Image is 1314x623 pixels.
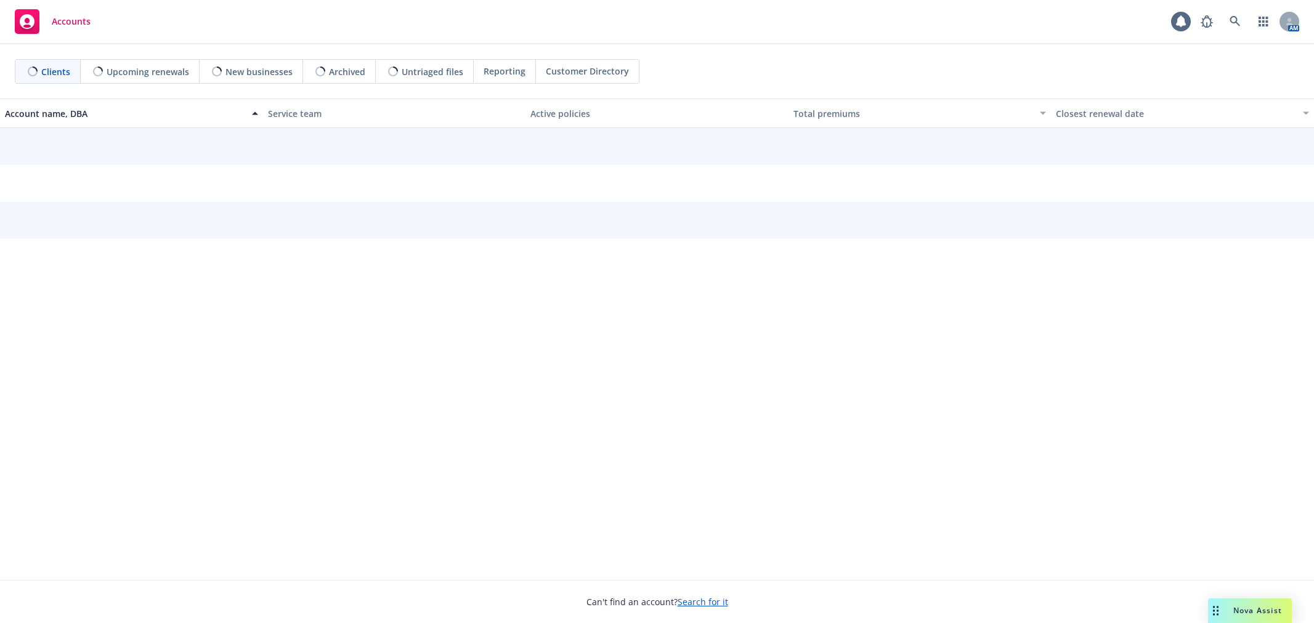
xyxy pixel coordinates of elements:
div: Account name, DBA [5,107,245,120]
span: Clients [41,65,70,78]
span: Can't find an account? [586,595,728,608]
a: Report a Bug [1194,9,1219,34]
span: Nova Assist [1233,605,1282,616]
button: Nova Assist [1208,598,1292,623]
span: Untriaged files [402,65,463,78]
span: New businesses [225,65,293,78]
a: Accounts [10,4,95,39]
a: Search for it [678,596,728,608]
span: Archived [329,65,365,78]
span: Accounts [52,17,91,26]
div: Active policies [530,107,784,120]
button: Closest renewal date [1051,98,1314,128]
span: Upcoming renewals [107,65,189,78]
button: Active policies [525,98,789,128]
a: Search [1223,9,1247,34]
div: Closest renewal date [1056,107,1296,120]
div: Service team [268,107,521,120]
span: Customer Directory [546,65,629,78]
button: Total premiums [789,98,1052,128]
a: Switch app [1251,9,1276,34]
button: Service team [263,98,526,128]
span: Reporting [484,65,525,78]
div: Total premiums [793,107,1033,120]
div: Drag to move [1208,598,1223,623]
